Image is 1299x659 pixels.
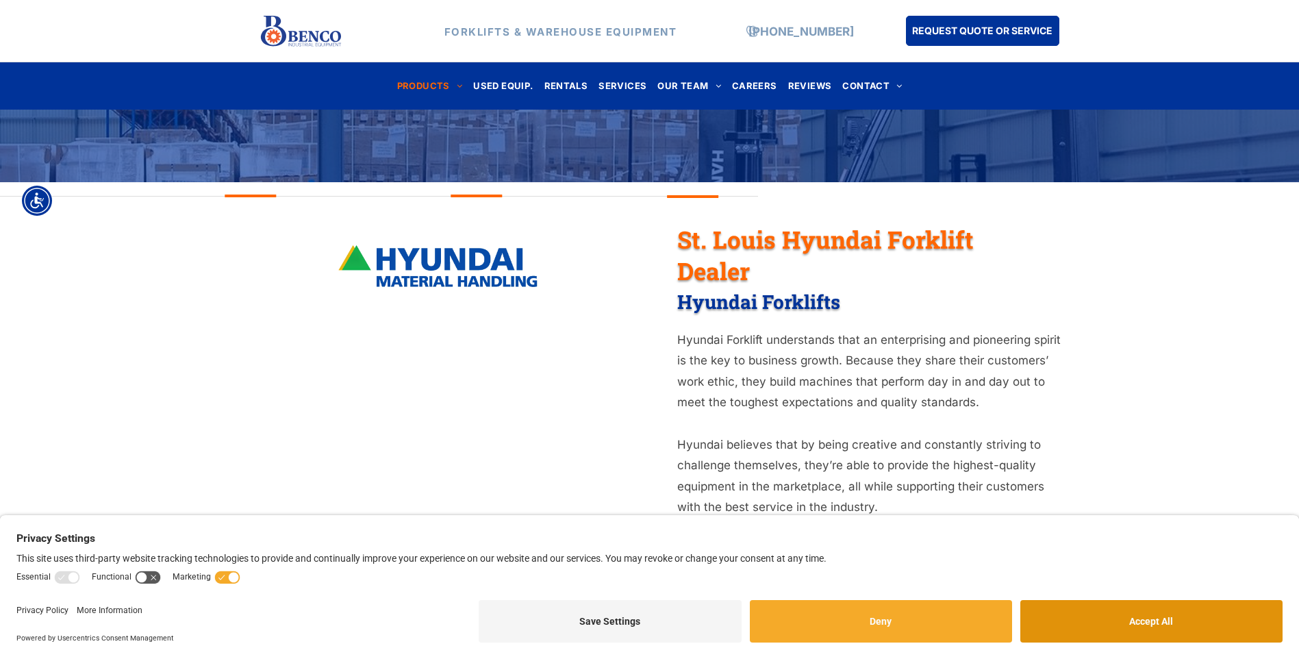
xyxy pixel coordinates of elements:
img: bencoindustrial [335,243,540,289]
span: St. Louis Hyundai Forklift Dealer [677,223,974,286]
a: PRODUCTS [392,77,468,95]
a: RENTALS [539,77,594,95]
span: Hyundai believes that by being creative and constantly striving to challenge themselves, they’re ... [677,438,1044,514]
div: Accessibility Menu [22,186,52,216]
a: CAREERS [727,77,783,95]
a: USED EQUIP. [468,77,538,95]
a: [PHONE_NUMBER] [748,24,854,38]
a: CONTACT [837,77,907,95]
a: REVIEWS [783,77,837,95]
a: OUR TEAM [652,77,727,95]
a: REQUEST QUOTE OR SERVICE [906,16,1059,46]
strong: FORKLIFTS & WAREHOUSE EQUIPMENT [444,25,677,38]
span: Hyundai Forklift understands that an enterprising and pioneering spirit is the key to business gr... [677,333,1061,410]
span: REQUEST QUOTE OR SERVICE [912,18,1052,43]
span: Hyundai Forklifts [677,289,840,314]
a: SERVICES [593,77,652,95]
